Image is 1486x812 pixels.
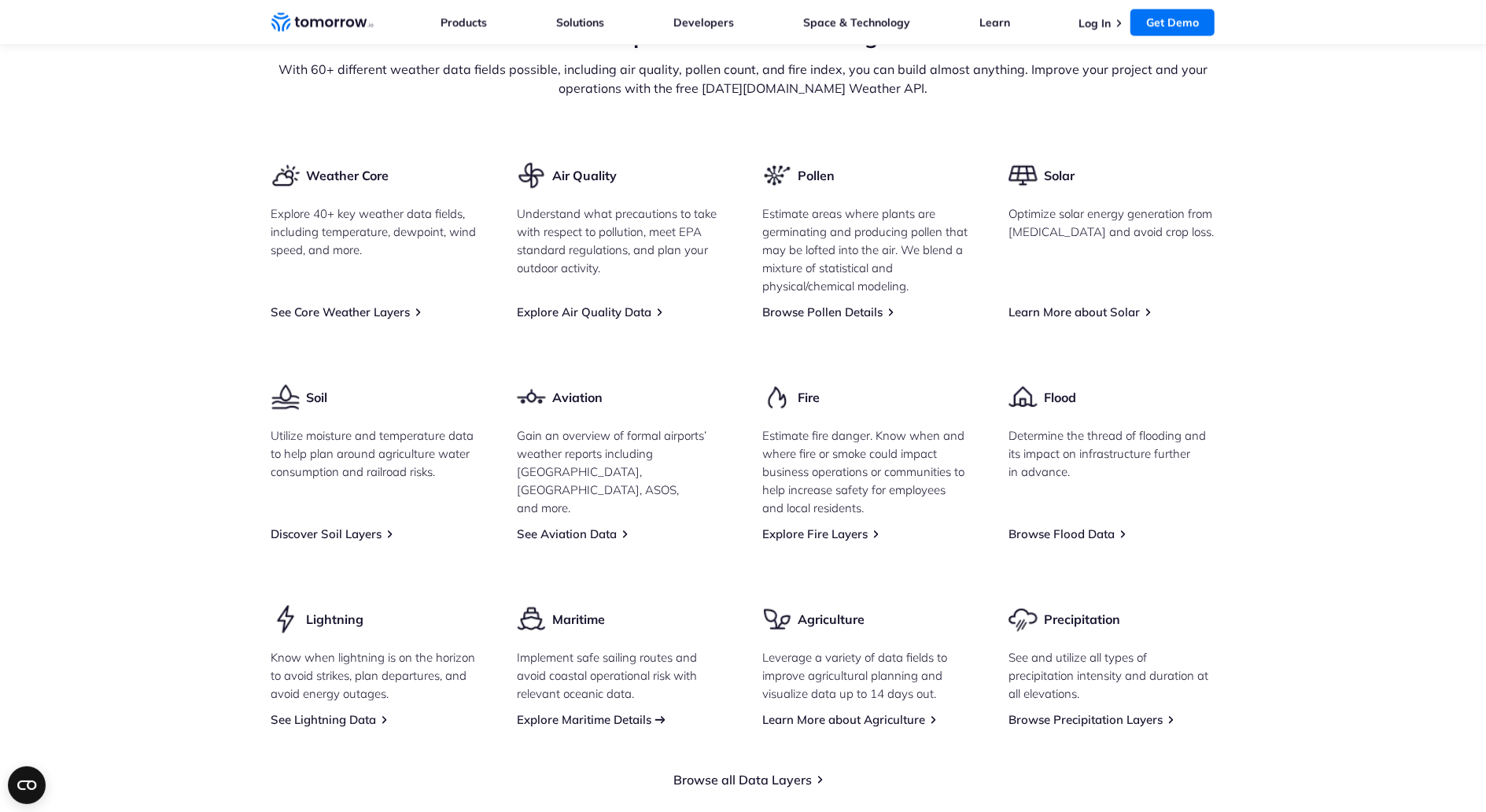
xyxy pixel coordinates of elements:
[306,167,389,184] h3: Weather Core
[552,167,617,184] h3: Air Quality
[1079,17,1111,31] a: Log In
[1008,426,1215,481] p: Determine the thread of flooding and its impact on infrastructure further in advance.
[1044,611,1120,628] h3: Precipitation
[552,611,605,628] h3: Maritime
[1008,526,1115,541] a: Browse Flood Data
[674,772,813,788] a: Browse all Data Layers
[306,389,327,406] h3: Soil
[1008,648,1215,703] p: See and utilize all types of precipitation intensity and duration at all elevations.
[8,766,46,804] button: Open CMP widget
[271,60,1215,98] p: With 60+ different weather data fields possible, including air quality, pollen count, and fire in...
[803,16,910,30] a: Space & Technology
[517,205,724,277] p: Understand what precautions to take with respect to pollution, meet EPA standard regulations, and...
[798,611,865,628] h3: Agriculture
[673,16,734,30] a: Developers
[517,304,651,319] a: Explore Air Quality Data
[271,426,478,481] p: Utilize moisture and temperature data to help plan around agriculture water consumption and railr...
[271,11,374,35] a: Home link
[1130,9,1215,36] a: Get Demo
[763,304,883,319] a: Browse Pollen Details
[763,426,970,517] p: Estimate fire danger. Know when and where fire or smoke could impact business operations or commu...
[763,712,926,727] a: Learn More about Agriculture
[1044,167,1075,184] h3: Solar
[271,648,478,703] p: Know when lightning is on the horizon to avoid strikes, plan departures, and avoid energy outages.
[798,389,820,406] h3: Fire
[1008,304,1140,319] a: Learn More about Solar
[979,16,1010,30] a: Learn
[517,648,724,703] p: Implement safe sailing routes and avoid coastal operational risk with relevant oceanic data.
[1008,712,1163,727] a: Browse Precipitation Layers
[1044,389,1076,406] h3: Flood
[763,526,868,541] a: Explore Fire Layers
[556,16,604,30] a: Solutions
[763,648,970,703] p: Leverage a variety of data fields to improve agricultural planning and visualize data up to 14 da...
[763,205,970,295] p: Estimate areas where plants are germinating and producing pollen that may be lofted into the air....
[517,712,651,727] a: Explore Maritime Details
[271,304,411,319] a: See Core Weather Layers
[271,712,377,727] a: See Lightning Data
[271,205,478,259] p: Explore 40+ key weather data fields, including temperature, dewpoint, wind speed, and more.
[441,16,488,30] a: Products
[306,611,363,628] h3: Lightning
[1008,205,1215,241] p: Optimize solar energy generation from [MEDICAL_DATA] and avoid crop loss.
[552,389,603,406] h3: Aviation
[271,526,382,541] a: Discover Soil Layers
[798,167,835,184] h3: Pollen
[517,426,724,517] p: Gain an overview of formal airports’ weather reports including [GEOGRAPHIC_DATA], [GEOGRAPHIC_DAT...
[517,526,617,541] a: See Aviation Data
